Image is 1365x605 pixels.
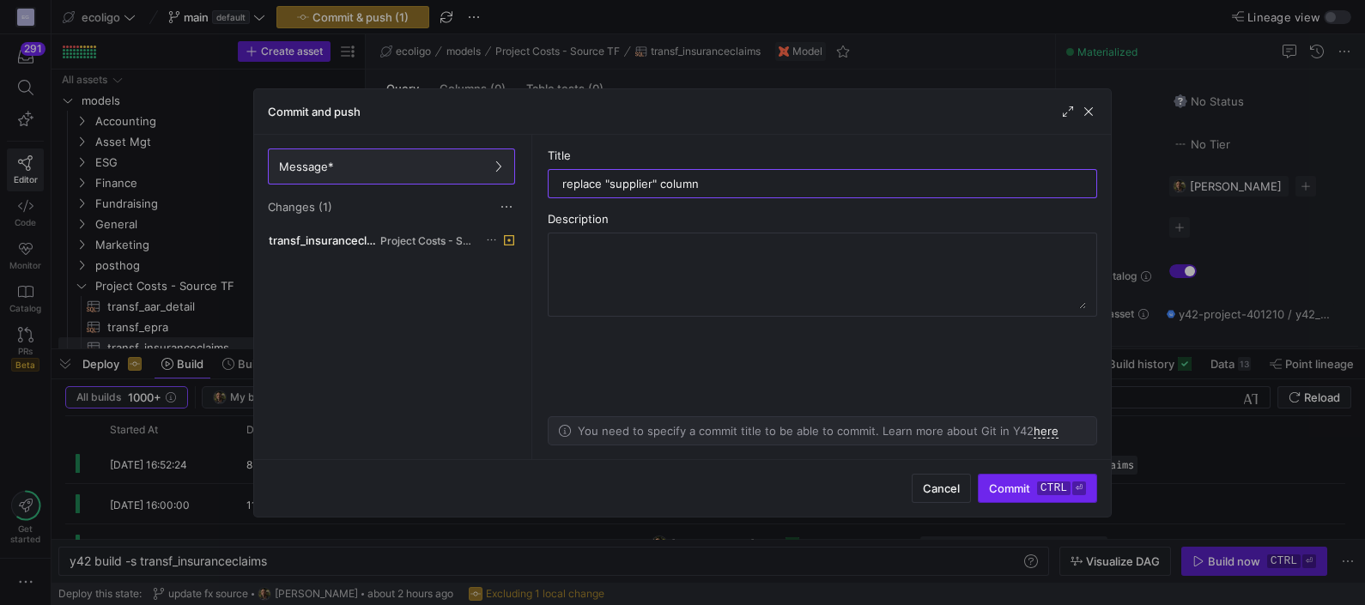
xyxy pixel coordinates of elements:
span: Commit [989,481,1086,495]
h3: Commit and push [268,105,361,118]
span: Project Costs - Source TF [380,235,477,247]
p: You need to specify a commit title to be able to commit. Learn more about Git in Y42 [578,424,1059,438]
div: Description [548,212,1097,226]
button: Commitctrl⏎ [978,474,1097,503]
span: Cancel [923,481,960,495]
span: transf_insuranceclaims.sql [269,233,377,247]
span: Message* [279,160,334,173]
button: transf_insuranceclaims.sqlProject Costs - Source TF [264,229,519,251]
button: Cancel [912,474,971,503]
span: Changes (1) [268,200,332,214]
button: Message* [268,148,515,185]
kbd: ⏎ [1072,481,1086,495]
span: Title [548,148,571,162]
a: here [1034,424,1059,439]
kbd: ctrl [1037,481,1071,495]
